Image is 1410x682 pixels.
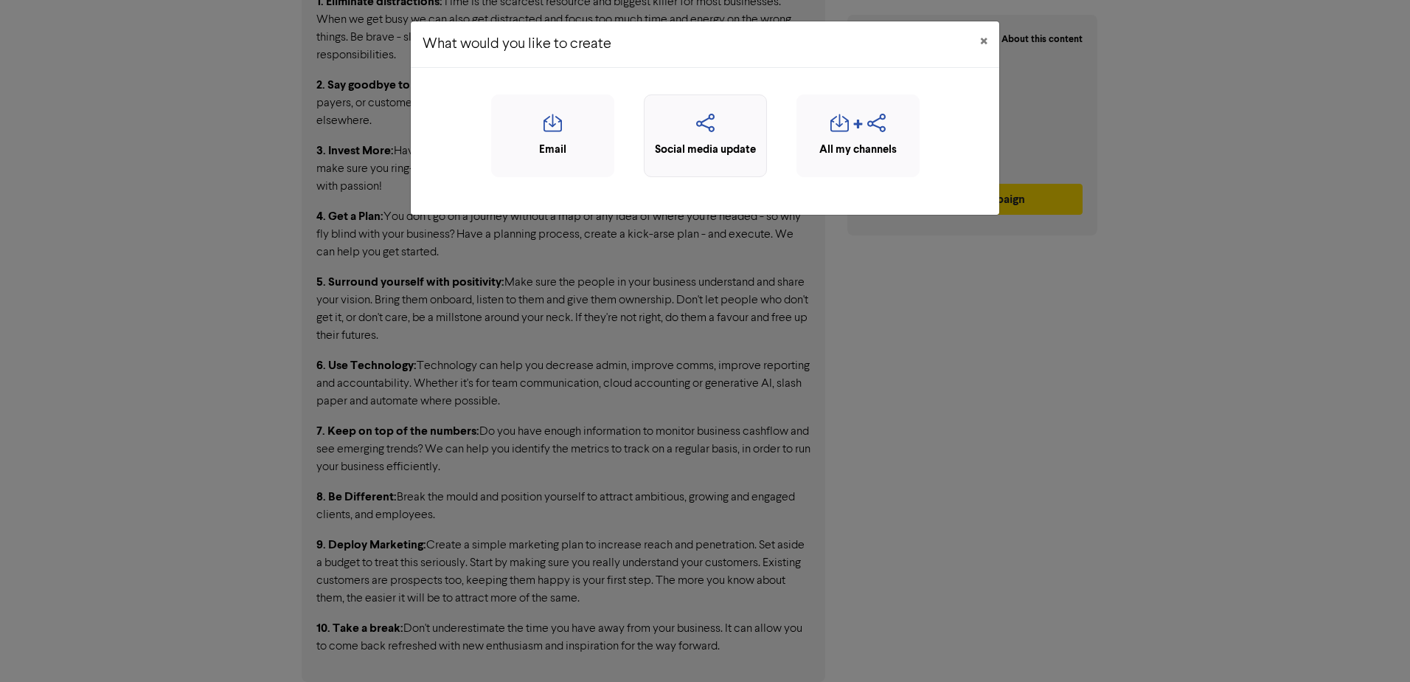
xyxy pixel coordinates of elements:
button: Close [968,21,999,63]
span: × [980,31,987,53]
iframe: Chat Widget [1336,611,1410,682]
div: Social media update [652,142,759,159]
div: Email [499,142,606,159]
h5: What would you like to create [423,33,611,55]
div: All my channels [805,142,911,159]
